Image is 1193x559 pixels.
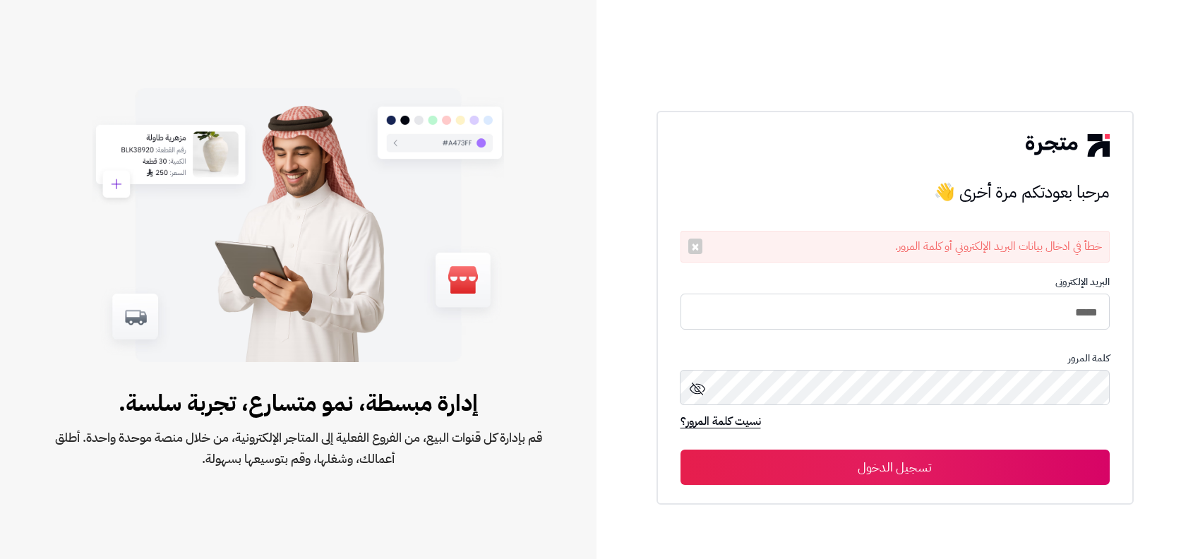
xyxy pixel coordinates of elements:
div: خطأ في ادخال بيانات البريد الإلكتروني أو كلمة المرور. [681,231,1110,263]
p: كلمة المرور [681,353,1110,364]
span: قم بإدارة كل قنوات البيع، من الفروع الفعلية إلى المتاجر الإلكترونية، من خلال منصة موحدة واحدة. أط... [45,427,551,469]
h3: مرحبا بعودتكم مرة أخرى 👋 [681,178,1110,206]
a: نسيت كلمة المرور؟ [681,413,761,433]
img: logo-2.png [1026,134,1109,157]
p: البريد الإلكترونى [681,277,1110,288]
button: تسجيل الدخول [681,450,1110,485]
button: × [688,239,702,254]
span: إدارة مبسطة، نمو متسارع، تجربة سلسة. [45,386,551,420]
